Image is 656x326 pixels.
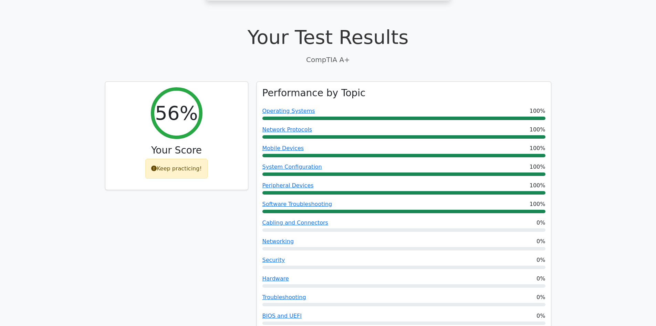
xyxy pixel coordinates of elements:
a: Hardware [262,275,289,282]
h3: Performance by Topic [262,87,366,99]
span: 100% [530,144,545,152]
span: 0% [537,293,545,302]
span: 100% [530,107,545,115]
span: 100% [530,200,545,208]
h3: Your Score [111,145,242,156]
a: Security [262,257,285,263]
span: 100% [530,126,545,134]
h2: 56% [155,101,198,125]
span: 0% [537,256,545,264]
a: System Configuration [262,164,322,170]
p: CompTIA A+ [105,55,551,65]
span: 100% [530,181,545,190]
a: Troubleshooting [262,294,306,300]
a: Operating Systems [262,108,315,114]
a: BIOS and UEFI [262,313,302,319]
a: Mobile Devices [262,145,304,151]
span: 0% [537,275,545,283]
div: Keep practicing! [145,159,208,179]
a: Network Protocols [262,126,312,133]
span: 0% [537,237,545,246]
a: Cabling and Connectors [262,219,328,226]
span: 100% [530,163,545,171]
a: Networking [262,238,294,245]
span: 0% [537,312,545,320]
a: Peripheral Devices [262,182,314,189]
a: Software Troubleshooting [262,201,332,207]
h1: Your Test Results [105,26,551,49]
span: 0% [537,219,545,227]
